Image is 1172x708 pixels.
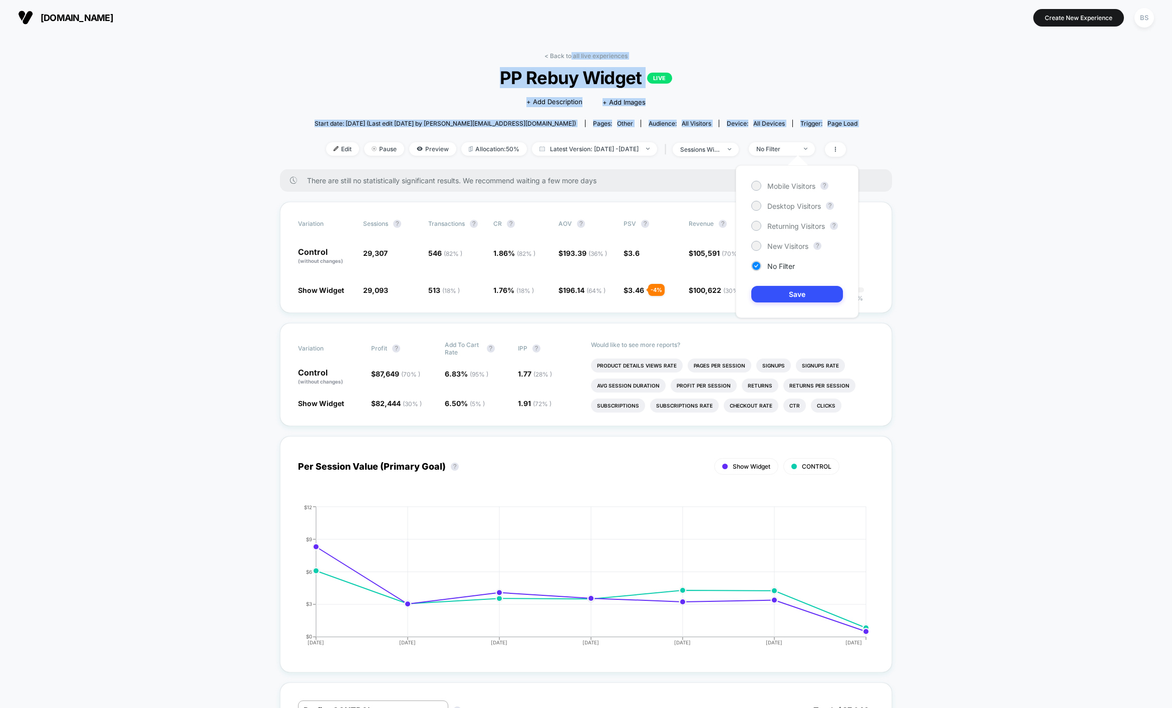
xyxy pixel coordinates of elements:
[326,142,359,156] span: Edit
[315,120,576,127] span: Start date: [DATE] (Last edit [DATE] by [PERSON_NAME][EMAIL_ADDRESS][DOMAIN_NAME])
[688,359,751,373] li: Pages Per Session
[393,220,401,228] button: ?
[442,287,460,294] span: ( 18 % )
[533,400,551,408] span: ( 72 % )
[845,639,862,645] tspan: [DATE]
[371,370,420,378] span: $
[298,258,343,264] span: (without changes)
[372,146,377,151] img: end
[392,344,400,352] button: ?
[767,182,815,190] span: Mobile Visitors
[306,536,312,542] tspan: $9
[428,220,465,227] span: Transactions
[401,371,420,378] span: ( 70 % )
[662,142,673,157] span: |
[783,379,855,393] li: Returns Per Session
[767,262,795,270] span: No Filter
[563,286,606,294] span: 196.14
[804,148,807,150] img: end
[796,359,845,373] li: Signups Rate
[624,220,636,227] span: PSV
[399,639,416,645] tspan: [DATE]
[800,120,857,127] div: Trigger:
[767,202,821,210] span: Desktop Visitors
[693,286,742,294] span: 100,622
[451,463,459,471] button: ?
[469,146,473,152] img: rebalance
[493,220,502,227] span: CR
[591,379,666,393] li: Avg Session Duration
[428,286,460,294] span: 513
[820,182,828,190] button: ?
[526,97,582,107] span: + Add Description
[624,286,644,294] span: $
[304,504,312,510] tspan: $12
[724,399,778,413] li: Checkout Rate
[518,370,552,378] span: 1.77
[298,286,344,294] span: Show Widget
[288,504,864,654] div: PER_SESSION_VALUE
[298,248,353,265] p: Control
[371,344,387,352] span: Profit
[628,249,640,257] span: 3.6
[376,370,420,378] span: 87,649
[647,73,672,84] p: LIVE
[591,341,874,348] p: Would like to see more reports?
[306,633,312,639] tspan: $0
[470,400,485,408] span: ( 5 % )
[767,222,825,230] span: Returning Visitors
[487,344,495,352] button: ?
[593,120,633,127] div: Pages:
[650,399,719,413] li: Subscriptions Rate
[719,220,727,228] button: ?
[532,344,540,352] button: ?
[1134,8,1154,28] div: BS
[445,370,488,378] span: 6.83 %
[363,286,388,294] span: 29,093
[364,142,404,156] span: Pause
[15,10,116,26] button: [DOMAIN_NAME]
[461,142,527,156] span: Allocation: 50%
[298,220,353,228] span: Variation
[493,249,535,257] span: 1.86 %
[689,249,741,257] span: $
[671,379,737,393] li: Profit Per Session
[308,639,324,645] tspan: [DATE]
[649,120,711,127] div: Audience:
[307,176,872,185] span: There are still no statistically significant results. We recommend waiting a few more days
[689,286,742,294] span: $
[719,120,792,127] span: Device:
[563,249,607,257] span: 193.39
[751,286,843,302] button: Save
[728,148,731,150] img: end
[624,249,640,257] span: $
[811,399,841,413] li: Clicks
[767,242,808,250] span: New Visitors
[507,220,515,228] button: ?
[689,220,714,227] span: Revenue
[641,220,649,228] button: ?
[518,399,551,408] span: 1.91
[493,286,534,294] span: 1.76 %
[722,250,741,257] span: ( 70 % )
[409,142,456,156] span: Preview
[444,250,462,257] span: ( 82 % )
[298,341,353,356] span: Variation
[693,249,741,257] span: 105,591
[532,142,657,156] span: Latest Version: [DATE] - [DATE]
[1033,9,1124,27] button: Create New Experience
[517,250,535,257] span: ( 82 % )
[371,399,422,408] span: $
[306,568,312,574] tspan: $6
[591,359,683,373] li: Product Details Views Rate
[363,220,388,227] span: Sessions
[827,120,857,127] span: Page Load
[470,371,488,378] span: ( 95 % )
[648,284,665,296] div: - 4 %
[306,601,312,607] tspan: $3
[591,399,645,413] li: Subscriptions
[558,286,606,294] span: $
[18,10,33,25] img: Visually logo
[41,13,113,23] span: [DOMAIN_NAME]
[756,359,791,373] li: Signups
